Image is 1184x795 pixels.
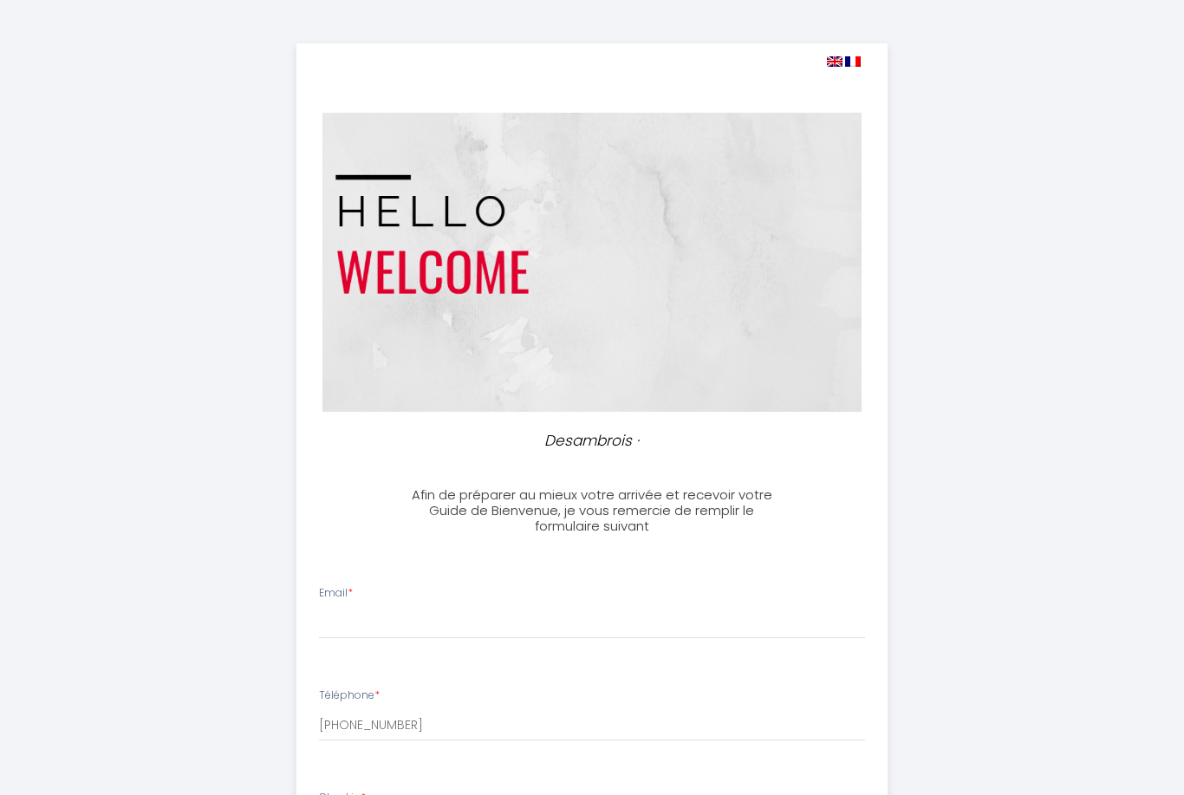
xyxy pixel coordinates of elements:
img: en.png [827,56,842,67]
h3: Afin de préparer au mieux votre arrivée et recevoir votre Guide de Bienvenue, je vous remercie de... [399,487,784,534]
p: Desambrois · [407,429,777,453]
label: Email [319,585,353,602]
label: Téléphone [319,687,380,704]
img: fr.png [845,56,861,67]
